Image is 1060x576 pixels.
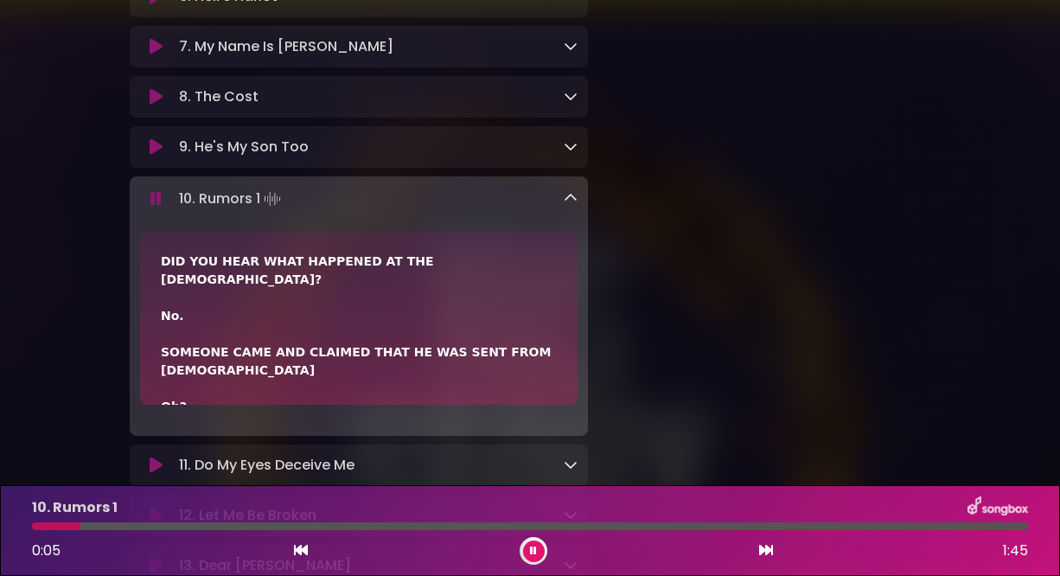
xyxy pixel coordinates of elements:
[179,36,393,57] p: 7. My Name Is [PERSON_NAME]
[967,496,1028,519] img: songbox-logo-white.png
[179,187,284,211] p: 10. Rumors 1
[179,455,354,476] p: 11. Do My Eyes Deceive Me
[260,187,284,211] img: waveform4.gif
[179,137,309,157] p: 9. He's My Son Too
[32,497,118,518] p: 10. Rumors 1
[32,541,61,560] span: 0:05
[179,86,259,107] p: 8. The Cost
[1003,541,1028,561] span: 1:45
